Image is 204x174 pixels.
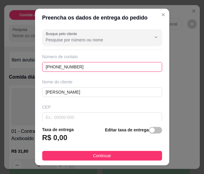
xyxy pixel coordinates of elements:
input: Ex.: 00000-000 [42,112,162,122]
input: Busque pelo cliente [46,37,142,43]
h3: R$ 0,00 [42,133,67,142]
input: Ex.: (11) 9 8888-9999 [42,62,162,72]
strong: Editar taxa de entrega [105,127,149,132]
span: Continuar [93,152,111,159]
header: Preencha os dados de entrega do pedido [35,9,169,27]
div: Número de contato [42,54,162,60]
div: CEP [42,104,162,110]
strong: Taxa de entrega [42,127,74,132]
input: Ex.: João da Silva [42,87,162,97]
button: Close [158,10,168,19]
button: Continuar [42,151,162,160]
button: Show suggestions [151,32,161,42]
label: Busque pelo cliente [46,31,79,36]
div: Nome do cliente [42,79,162,85]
